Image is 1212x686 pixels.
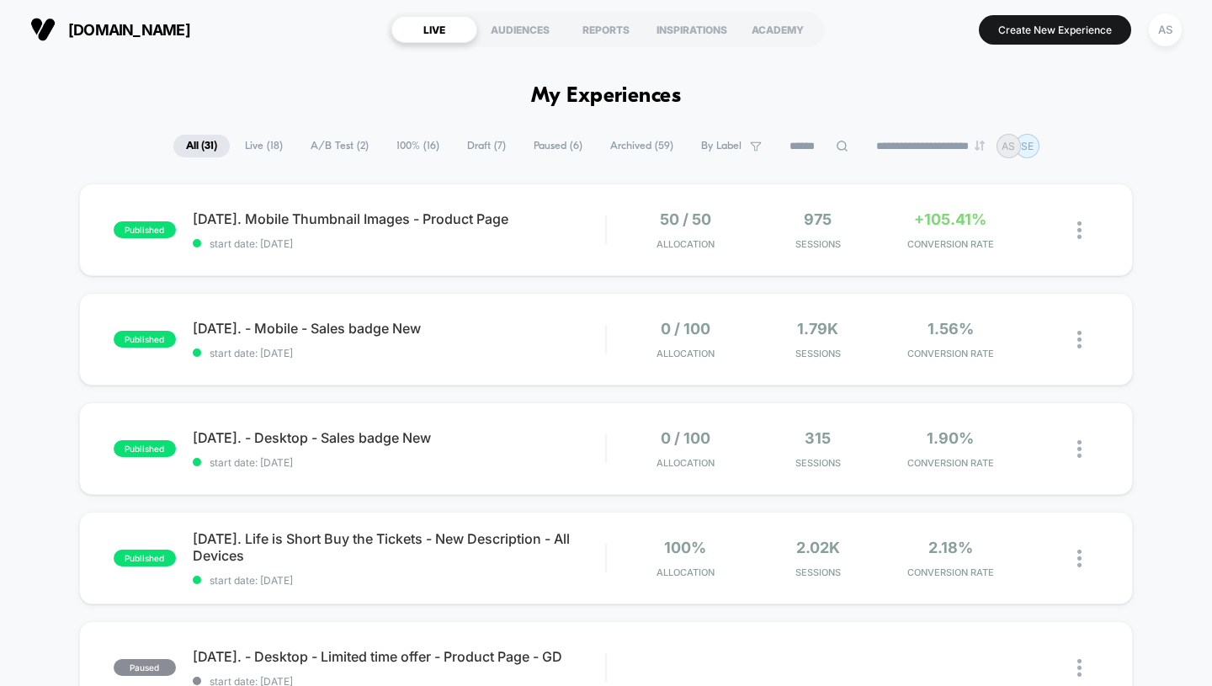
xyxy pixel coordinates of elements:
button: Create New Experience [979,15,1131,45]
div: REPORTS [563,16,649,43]
span: Archived ( 59 ) [598,135,686,157]
span: 975 [804,210,832,228]
span: 1.90% [927,429,974,447]
img: close [1077,331,1082,348]
span: [DOMAIN_NAME] [68,21,190,39]
span: paused [114,659,176,676]
span: A/B Test ( 2 ) [298,135,381,157]
span: 315 [805,429,831,447]
span: 100% ( 16 ) [384,135,452,157]
span: [DATE]. - Mobile - Sales badge New [193,320,606,337]
h1: My Experiences [531,84,682,109]
span: 0 / 100 [661,320,710,338]
p: AS [1002,140,1015,152]
span: Allocation [656,348,715,359]
button: AS [1144,13,1187,47]
img: close [1077,659,1082,677]
div: AUDIENCES [477,16,563,43]
span: published [114,440,176,457]
span: Allocation [656,566,715,578]
img: close [1077,221,1082,239]
span: Sessions [756,238,880,250]
span: Draft ( 7 ) [454,135,518,157]
span: 100% [664,539,706,556]
span: CONVERSION RATE [889,238,1013,250]
span: By Label [701,140,742,152]
span: start date: [DATE] [193,347,606,359]
span: [DATE]. Mobile Thumbnail Images - Product Page [193,210,606,227]
span: Allocation [656,238,715,250]
div: ACADEMY [735,16,821,43]
span: Paused ( 6 ) [521,135,595,157]
span: start date: [DATE] [193,456,606,469]
img: Visually logo [30,17,56,42]
span: Sessions [756,348,880,359]
p: SE [1021,140,1034,152]
span: Sessions [756,566,880,578]
span: +105.41% [914,210,986,228]
span: CONVERSION RATE [889,348,1013,359]
span: [DATE]. Life is Short Buy the Tickets - New Description - All Devices [193,530,606,564]
div: INSPIRATIONS [649,16,735,43]
span: start date: [DATE] [193,237,606,250]
div: LIVE [391,16,477,43]
span: [DATE]. - Desktop - Limited time offer - Product Page - GD [193,648,606,665]
span: Sessions [756,457,880,469]
img: close [1077,550,1082,567]
div: AS [1149,13,1182,46]
span: start date: [DATE] [193,574,606,587]
button: [DOMAIN_NAME] [25,16,195,43]
span: CONVERSION RATE [889,566,1013,578]
span: 2.18% [928,539,973,556]
span: published [114,550,176,566]
span: 1.56% [928,320,974,338]
span: 1.79k [797,320,838,338]
span: published [114,221,176,238]
img: end [975,141,985,151]
span: 50 / 50 [660,210,711,228]
span: All ( 31 ) [173,135,230,157]
span: published [114,331,176,348]
span: CONVERSION RATE [889,457,1013,469]
span: 0 / 100 [661,429,710,447]
span: Allocation [656,457,715,469]
span: Live ( 18 ) [232,135,295,157]
span: 2.02k [796,539,840,556]
span: [DATE]. - Desktop - Sales badge New [193,429,606,446]
img: close [1077,440,1082,458]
